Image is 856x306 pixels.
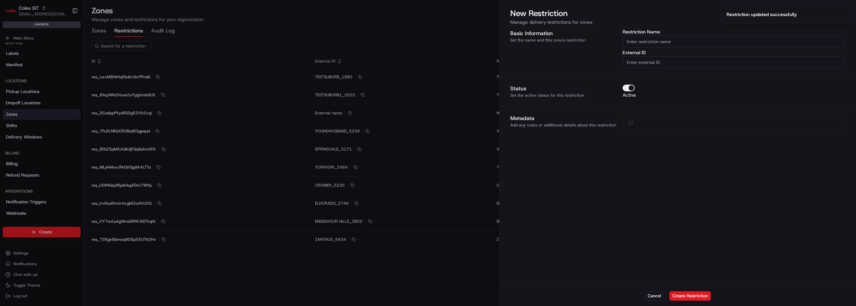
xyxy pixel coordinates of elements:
p: Set the active status for this restriction [510,93,617,98]
p: Manage delivery restrictions for zones [510,19,845,25]
span: Pylon [67,113,81,118]
span: API Documentation [63,97,107,104]
img: Nash [7,7,20,20]
button: Start new chat [114,66,122,74]
input: Enter external ID [623,56,845,68]
input: Enter restriction name [623,35,845,47]
button: Create Restriction [669,291,711,301]
span: Knowledge Base [13,97,51,104]
img: 1736555255976-a54dd68f-1ca7-489b-9aae-adbdc363a1c4 [7,64,19,76]
input: Clear [17,43,110,50]
label: Restriction Name [623,29,845,34]
div: 📗 [7,98,12,103]
label: External ID [623,50,845,55]
h2: New Restriction [510,8,845,19]
div: We're available if you need us! [23,71,85,76]
a: Powered byPylon [47,113,81,118]
div: Start new chat [23,64,110,71]
p: Set the name and this zone's restriction [510,37,617,43]
a: 📗Knowledge Base [4,94,54,106]
label: Active [623,93,636,97]
button: Cancel [645,291,664,301]
textarea: {} [623,115,845,131]
h3: Basic Information [510,29,617,37]
a: 💻API Documentation [54,94,110,106]
h3: Metadata [510,114,617,122]
p: Add any notes or additional details about this restriction [510,122,617,128]
p: Welcome 👋 [7,27,122,37]
h3: Status [510,85,617,93]
div: 💻 [57,98,62,103]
